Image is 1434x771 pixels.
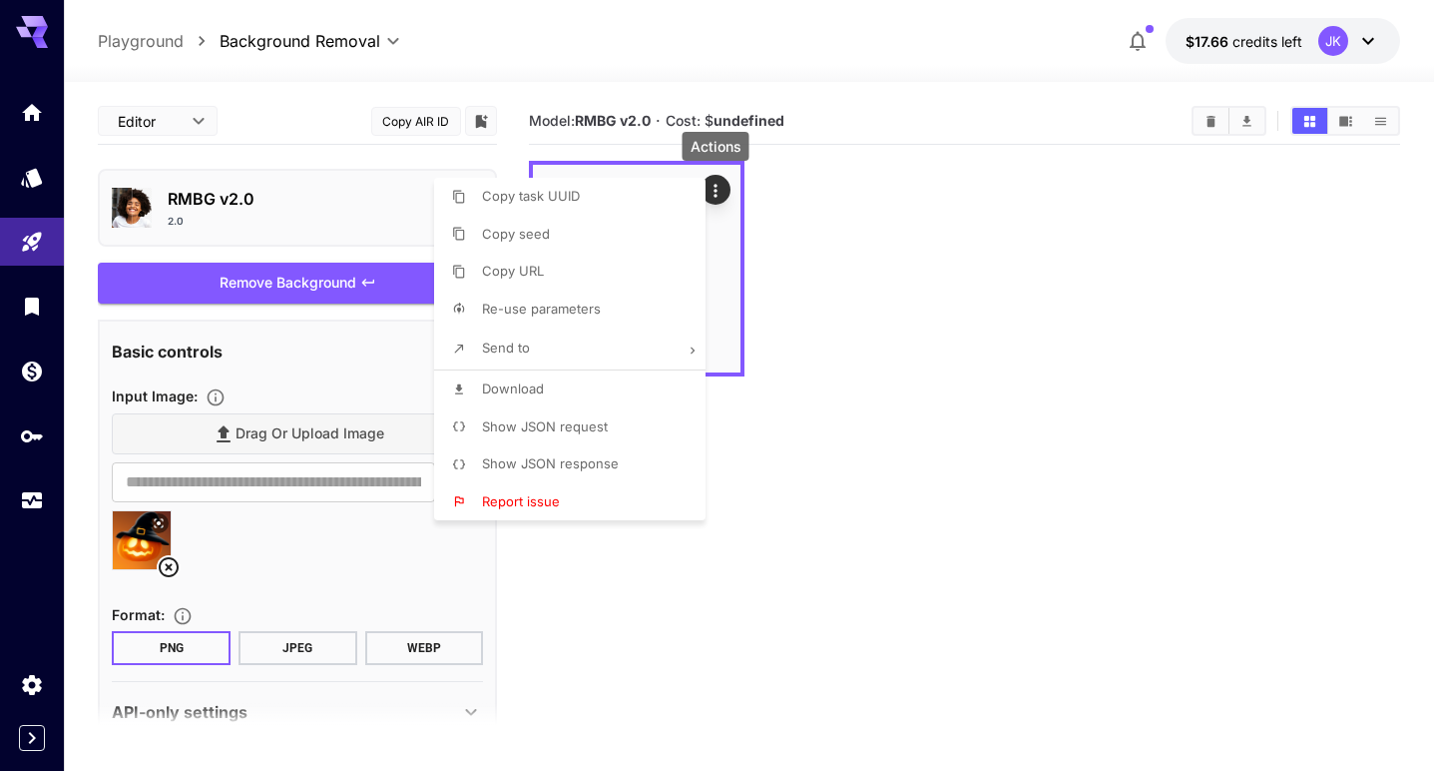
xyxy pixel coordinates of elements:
span: Send to [482,340,530,356]
div: Actions [683,132,749,161]
span: Re-use parameters [482,301,601,317]
span: Copy URL [482,263,544,279]
span: Show JSON response [482,455,619,471]
span: Download [482,381,544,396]
span: Report issue [482,493,560,509]
span: Show JSON request [482,418,608,434]
span: Copy seed [482,226,550,242]
span: Copy task UUID [482,188,580,204]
